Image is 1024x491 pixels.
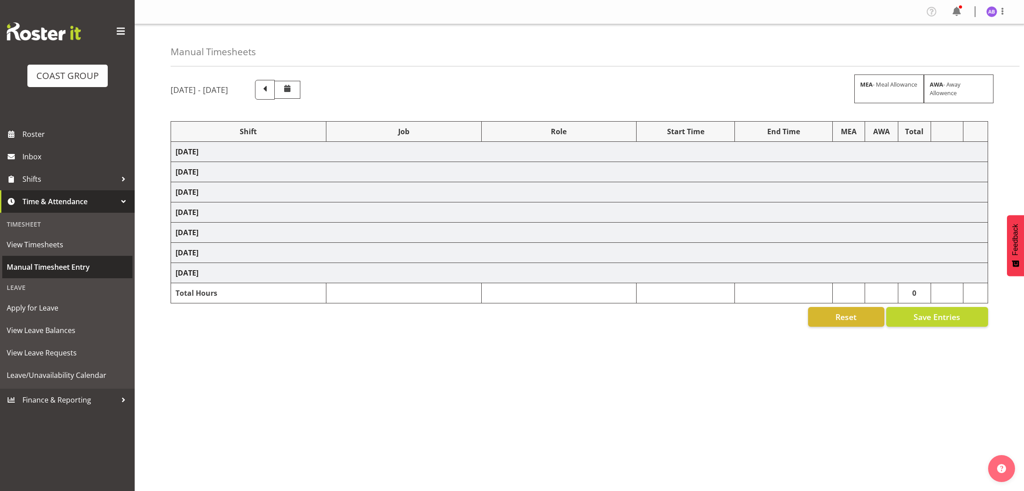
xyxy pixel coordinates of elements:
[171,283,326,303] td: Total Hours
[903,126,926,137] div: Total
[171,182,988,202] td: [DATE]
[860,80,873,88] strong: MEA
[886,307,988,327] button: Save Entries
[171,142,988,162] td: [DATE]
[7,368,128,382] span: Leave/Unavailability Calendar
[2,256,132,278] a: Manual Timesheet Entry
[486,126,632,137] div: Role
[2,278,132,297] div: Leave
[22,393,117,407] span: Finance & Reporting
[914,311,960,323] span: Save Entries
[7,346,128,359] span: View Leave Requests
[7,22,81,40] img: Rosterit website logo
[171,263,988,283] td: [DATE]
[2,233,132,256] a: View Timesheets
[837,126,860,137] div: MEA
[2,215,132,233] div: Timesheet
[986,6,997,17] img: amy-buchanan3142.jpg
[930,80,943,88] strong: AWA
[898,283,931,303] td: 0
[808,307,884,327] button: Reset
[835,311,857,323] span: Reset
[176,126,321,137] div: Shift
[331,126,477,137] div: Job
[641,126,730,137] div: Start Time
[36,69,99,83] div: COAST GROUP
[2,364,132,386] a: Leave/Unavailability Calendar
[870,126,893,137] div: AWA
[1011,224,1020,255] span: Feedback
[854,75,924,103] div: - Meal Allowance
[171,85,228,95] h5: [DATE] - [DATE]
[171,162,988,182] td: [DATE]
[739,126,828,137] div: End Time
[2,319,132,342] a: View Leave Balances
[2,342,132,364] a: View Leave Requests
[171,202,988,223] td: [DATE]
[22,127,130,141] span: Roster
[171,243,988,263] td: [DATE]
[1007,215,1024,276] button: Feedback - Show survey
[7,301,128,315] span: Apply for Leave
[22,150,130,163] span: Inbox
[997,464,1006,473] img: help-xxl-2.png
[22,172,117,186] span: Shifts
[171,223,988,243] td: [DATE]
[171,47,256,57] h4: Manual Timesheets
[22,195,117,208] span: Time & Attendance
[924,75,993,103] div: - Away Allowence
[7,324,128,337] span: View Leave Balances
[2,297,132,319] a: Apply for Leave
[7,260,128,274] span: Manual Timesheet Entry
[7,238,128,251] span: View Timesheets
